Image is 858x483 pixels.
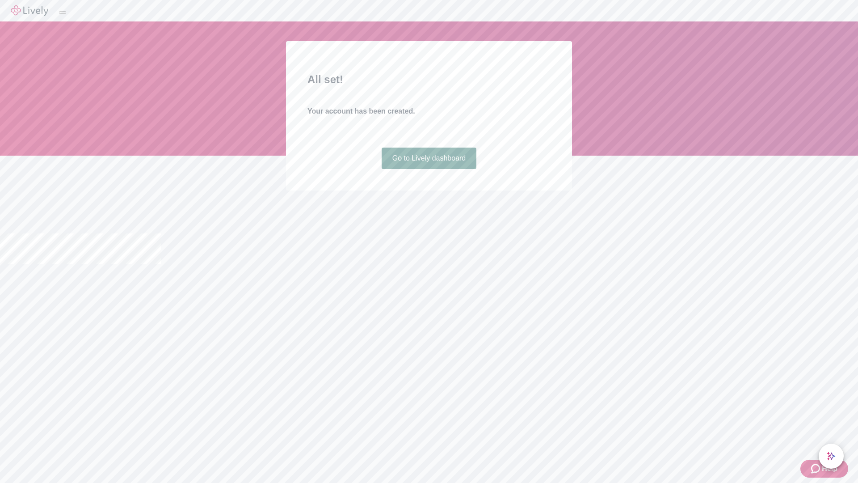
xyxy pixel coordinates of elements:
[811,463,822,474] svg: Zendesk support icon
[827,452,836,461] svg: Lively AI Assistant
[307,72,551,88] h2: All set!
[59,11,66,14] button: Log out
[800,460,848,478] button: Zendesk support iconHelp
[307,106,551,117] h4: Your account has been created.
[382,148,477,169] a: Go to Lively dashboard
[822,463,837,474] span: Help
[819,444,844,469] button: chat
[11,5,48,16] img: Lively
